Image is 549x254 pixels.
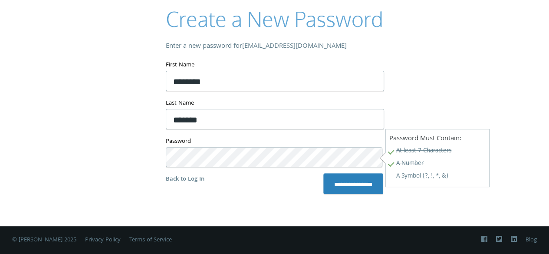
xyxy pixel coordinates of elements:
[85,235,121,245] a: Privacy Policy
[129,235,172,245] a: Terms of Service
[166,40,383,53] div: Enter a new password for [EMAIL_ADDRESS][DOMAIN_NAME]
[389,171,486,183] span: A Symbol (?, !, *, &)
[526,235,537,245] a: Blog
[166,175,204,184] a: Back to Log In
[385,129,490,187] div: Password Must Contain:
[166,60,383,71] label: First Name
[166,136,383,147] label: Password
[166,4,383,33] h2: Create a New Password
[389,158,486,171] span: A Number
[12,235,76,245] span: © [PERSON_NAME] 2025
[166,98,383,109] label: Last Name
[389,145,486,158] span: At least 7 Characters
